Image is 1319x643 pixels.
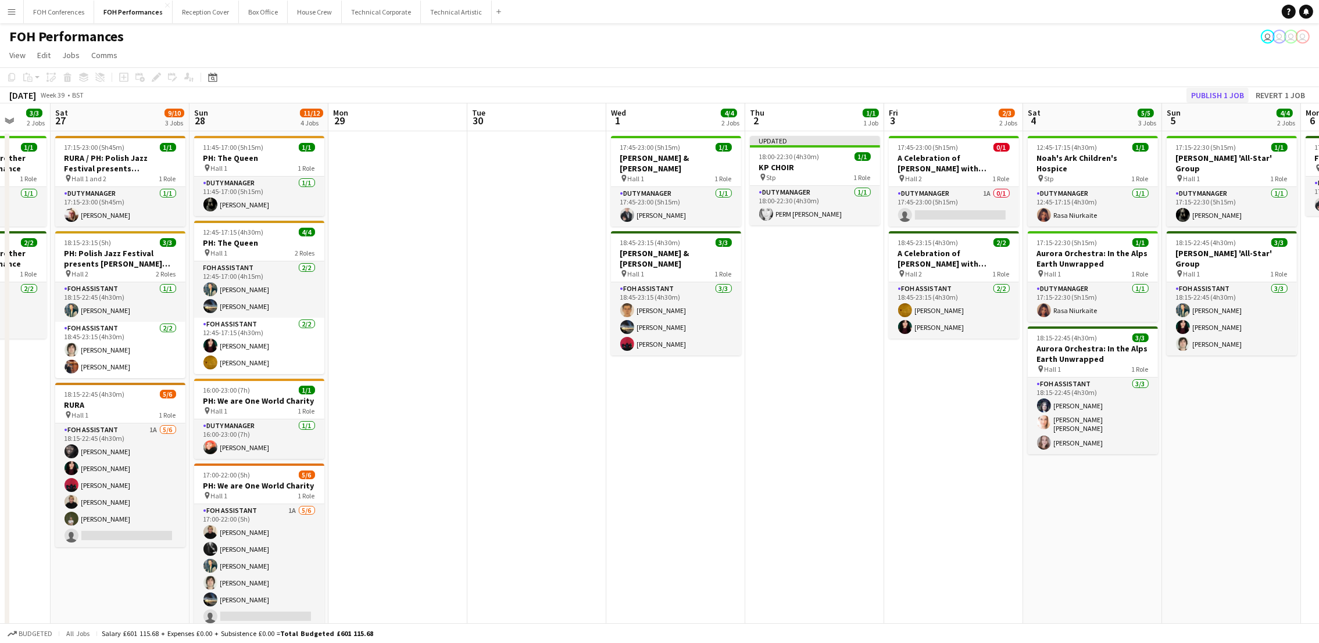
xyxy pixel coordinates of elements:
[611,136,741,227] app-job-card: 17:45-23:00 (5h15m)1/1[PERSON_NAME] & [PERSON_NAME] Hall 11 RoleDuty Manager1/117:45-23:00 (5h15m...
[203,228,264,236] span: 12:45-17:15 (4h30m)
[65,390,125,398] span: 18:15-22:45 (4h30m)
[628,174,645,183] span: Hall 1
[194,153,324,163] h3: PH: The Queen
[300,109,323,117] span: 11/12
[9,28,124,45] h1: FOH Performances
[611,187,741,227] app-card-role: Duty Manager1/117:45-23:00 (5h15m)[PERSON_NAME]
[889,282,1019,339] app-card-role: FOH Assistant2/218:45-23:15 (4h30m)[PERSON_NAME][PERSON_NAME]
[72,91,84,99] div: BST
[993,238,1010,247] span: 2/2
[160,390,176,398] span: 5/6
[301,118,323,127] div: 4 Jobs
[64,629,92,638] span: All jobs
[194,464,324,628] div: 17:00-22:00 (5h)5/6PH: We are One World Charity Hall 11 RoleFOH Assistant1A5/617:00-22:00 (5h)[PE...
[5,48,30,63] a: View
[165,109,184,117] span: 9/10
[55,153,185,174] h3: RURA / PH: Polish Jazz Festival presents [PERSON_NAME] Quintet
[1277,118,1295,127] div: 2 Jobs
[715,270,732,278] span: 1 Role
[906,270,923,278] span: Hall 2
[1045,270,1061,278] span: Hall 1
[1167,282,1297,355] app-card-role: FOH Assistant3/318:15-22:45 (4h30m)[PERSON_NAME][PERSON_NAME][PERSON_NAME]
[1132,333,1149,342] span: 3/3
[33,48,55,63] a: Edit
[855,152,871,161] span: 1/1
[750,186,880,225] app-card-role: Duty Manager1/118:00-22:30 (4h30m)PERM [PERSON_NAME]
[1271,143,1288,152] span: 1/1
[1028,136,1158,227] div: 12:45-17:15 (4h30m)1/1Noah's Ark Children's Hospice Stp1 RoleDuty Manager1/112:45-17:15 (4h30m)Ra...
[1184,174,1200,183] span: Hall 1
[750,136,880,145] div: Updated
[21,143,37,152] span: 1/1
[750,162,880,173] h3: KP CHOIR
[72,174,107,183] span: Hall 1 and 2
[1037,143,1098,152] span: 12:45-17:15 (4h30m)
[194,480,324,491] h3: PH: We are One World Charity
[1271,270,1288,278] span: 1 Role
[203,143,264,152] span: 11:45-17:00 (5h15m)
[620,143,681,152] span: 17:45-23:00 (5h15m)
[160,238,176,247] span: 3/3
[889,231,1019,339] div: 18:45-23:15 (4h30m)2/2A Celebration of [PERSON_NAME] with [PERSON_NAME] and [PERSON_NAME] Hall 21...
[1028,231,1158,322] div: 17:15-22:30 (5h15m)1/1Aurora Orchestra: In the Alps Earth Unwrapped Hall 11 RoleDuty Manager1/117...
[889,153,1019,174] h3: A Celebration of [PERSON_NAME] with [PERSON_NAME] and [PERSON_NAME]
[295,249,315,257] span: 2 Roles
[750,136,880,225] div: Updated18:00-22:30 (4h30m)1/1KP CHOIR Stp1 RoleDuty Manager1/118:00-22:30 (4h30m)PERM [PERSON_NAME]
[1271,238,1288,247] span: 3/3
[55,423,185,547] app-card-role: FOH Assistant1A5/618:15-22:45 (4h30m)[PERSON_NAME][PERSON_NAME][PERSON_NAME][PERSON_NAME][PERSON_...
[1132,174,1149,183] span: 1 Role
[62,50,80,60] span: Jobs
[1028,248,1158,269] h3: Aurora Orchestra: In the Alps Earth Unwrapped
[94,1,173,23] button: FOH Performances
[55,248,185,269] h3: PH: Polish Jazz Festival presents [PERSON_NAME] Quintet
[1132,365,1149,373] span: 1 Role
[102,629,373,638] div: Salary £601 115.68 + Expenses £0.00 + Subsistence £0.00 =
[1138,118,1156,127] div: 3 Jobs
[1028,153,1158,174] h3: Noah's Ark Children's Hospice
[999,118,1017,127] div: 2 Jobs
[280,629,373,638] span: Total Budgeted £601 115.68
[1167,136,1297,227] app-job-card: 17:15-22:30 (5h15m)1/1[PERSON_NAME] 'All-Star' Group Hall 11 RoleDuty Manager1/117:15-22:30 (5h15...
[203,470,251,479] span: 17:00-22:00 (5h)
[72,411,89,419] span: Hall 1
[1132,270,1149,278] span: 1 Role
[55,187,185,227] app-card-role: Duty Manager1/117:15-23:00 (5h45m)[PERSON_NAME]
[55,107,68,118] span: Sat
[20,174,37,183] span: 1 Role
[609,114,626,127] span: 1
[889,107,898,118] span: Fri
[993,174,1010,183] span: 1 Role
[194,419,324,459] app-card-role: Duty Manager1/116:00-23:00 (7h)[PERSON_NAME]
[9,89,36,101] div: [DATE]
[194,318,324,374] app-card-role: FOH Assistant2/212:45-17:15 (4h30m)[PERSON_NAME][PERSON_NAME]
[194,261,324,318] app-card-role: FOH Assistant2/212:45-17:00 (4h15m)[PERSON_NAME][PERSON_NAME]
[863,109,879,117] span: 1/1
[87,48,122,63] a: Comms
[1132,238,1149,247] span: 1/1
[55,282,185,322] app-card-role: FOH Assistant1/118:15-22:45 (4h30m)[PERSON_NAME]
[993,270,1010,278] span: 1 Role
[299,228,315,236] span: 4/4
[1176,143,1236,152] span: 17:15-22:30 (5h15m)
[421,1,492,23] button: Technical Artistic
[203,386,251,394] span: 16:00-23:00 (7h)
[889,136,1019,227] app-job-card: 17:45-23:00 (5h15m)0/1A Celebration of [PERSON_NAME] with [PERSON_NAME] and [PERSON_NAME] Hall 21...
[211,249,228,257] span: Hall 1
[1277,109,1293,117] span: 4/4
[211,407,228,415] span: Hall 1
[192,114,208,127] span: 28
[55,383,185,547] div: 18:15-22:45 (4h30m)5/6RURA Hall 11 RoleFOH Assistant1A5/618:15-22:45 (4h30m)[PERSON_NAME][PERSON_...
[298,491,315,500] span: 1 Role
[611,231,741,355] app-job-card: 18:45-23:15 (4h30m)3/3[PERSON_NAME] & [PERSON_NAME] Hall 11 RoleFOH Assistant3/318:45-23:15 (4h30...
[1167,231,1297,355] app-job-card: 18:15-22:45 (4h30m)3/3[PERSON_NAME] 'All-Star' Group Hall 11 RoleFOH Assistant3/318:15-22:45 (4h3...
[628,270,645,278] span: Hall 1
[1296,30,1310,44] app-user-avatar: Liveforce Admin
[1132,143,1149,152] span: 1/1
[620,238,681,247] span: 18:45-23:15 (4h30m)
[716,238,732,247] span: 3/3
[58,48,84,63] a: Jobs
[165,118,184,127] div: 3 Jobs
